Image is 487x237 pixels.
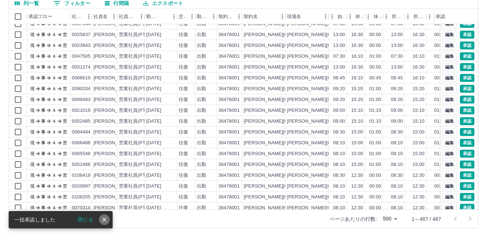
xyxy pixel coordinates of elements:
[320,11,331,22] button: メニュー
[434,75,446,82] div: 00:45
[41,108,45,113] text: 事
[351,64,363,71] div: 16:30
[72,31,91,38] div: 0025837
[94,9,108,24] div: 社員名
[94,75,133,82] div: [PERSON_NAME]
[72,9,83,24] div: 社員番号
[30,65,35,70] text: 現
[442,193,457,201] button: 編集
[244,9,258,24] div: 契約名
[460,193,474,201] button: 承認
[413,96,425,103] div: 15:20
[197,9,208,24] div: 勤務区分
[383,9,405,24] div: 所定開始
[369,64,381,71] div: 00:00
[333,64,345,71] div: 13:00
[391,118,403,125] div: 09:00
[333,140,345,146] div: 08:10
[365,9,383,24] div: 休憩
[287,75,458,82] div: [PERSON_NAME][GEOGRAPHIC_DATA]立[PERSON_NAME]学校給食センター
[119,31,157,38] div: 営業社員(PT契約)
[436,9,445,24] div: 承認
[52,140,56,145] text: Ａ
[208,11,219,22] button: メニュー
[145,9,177,24] div: 勤務日
[52,119,56,124] text: Ａ
[146,53,161,60] div: [DATE]
[244,53,333,60] div: [PERSON_NAME][GEOGRAPHIC_DATA]
[287,53,458,60] div: [PERSON_NAME][GEOGRAPHIC_DATA]立[PERSON_NAME]学校給食センター
[460,74,474,82] button: 承認
[287,85,458,92] div: [PERSON_NAME][GEOGRAPHIC_DATA]立[PERSON_NAME]学校給食センター
[351,140,363,146] div: 15:00
[244,85,333,92] div: [PERSON_NAME][GEOGRAPHIC_DATA]
[413,107,425,114] div: 15:10
[52,108,56,113] text: Ａ
[391,42,403,49] div: 13:00
[72,140,91,146] div: 0066488
[333,107,345,114] div: 09:00
[434,64,446,71] div: 00:00
[287,9,301,24] div: 現場名
[83,11,94,22] button: メニュー
[94,140,133,146] div: [PERSON_NAME]
[146,150,161,157] div: [DATE]
[442,31,457,39] button: 編集
[287,31,458,38] div: [PERSON_NAME][GEOGRAPHIC_DATA]立[PERSON_NAME]学校給食センター
[179,75,188,82] div: 往復
[351,96,363,103] div: 15:20
[442,139,457,147] button: 編集
[30,119,35,124] text: 現
[119,64,157,71] div: 営業社員(PT契約)
[351,107,363,114] div: 15:10
[392,9,403,24] div: 所定開始
[460,41,474,49] button: 承認
[72,214,99,225] button: 閉じる
[94,53,133,60] div: [PERSON_NAME]
[72,150,91,157] div: 0065548
[413,42,425,49] div: 16:30
[52,75,56,80] text: Ａ
[442,106,457,114] button: 編集
[333,42,345,49] div: 13:00
[146,107,161,114] div: [DATE]
[380,214,400,224] div: 500
[434,96,446,103] div: 01:00
[94,129,133,136] div: [PERSON_NAME]
[41,140,45,145] text: 事
[30,54,35,59] text: 現
[374,9,382,24] div: 休憩
[391,53,403,60] div: 07:30
[52,97,56,102] text: Ａ
[460,204,474,212] button: 承認
[460,182,474,190] button: 承認
[218,85,240,92] div: 36478001
[29,9,52,24] div: 承認フロー
[287,42,458,49] div: [PERSON_NAME][GEOGRAPHIC_DATA]立[PERSON_NAME]学校給食センター
[391,129,403,136] div: 08:30
[442,150,457,158] button: 編集
[72,96,91,103] div: 0099483
[413,75,425,82] div: 16:10
[244,96,333,103] div: [PERSON_NAME][GEOGRAPHIC_DATA]
[217,9,242,24] div: 契約コード
[351,53,363,60] div: 16:10
[41,65,45,70] text: 事
[218,75,240,82] div: 36478001
[63,86,67,91] text: 営
[63,43,67,48] text: 営
[197,75,206,82] div: 出勤
[442,161,457,168] button: 編集
[369,42,381,49] div: 00:00
[244,75,333,82] div: [PERSON_NAME][GEOGRAPHIC_DATA]
[351,129,363,136] div: 15:00
[434,31,446,38] div: 00:00
[30,97,35,102] text: 現
[287,96,458,103] div: [PERSON_NAME][GEOGRAPHIC_DATA]立[PERSON_NAME]学校給食センター
[460,161,474,168] button: 承認
[158,12,169,22] button: ソート
[119,140,157,146] div: 営業社員(PT契約)
[119,96,157,103] div: 営業社員(PT契約)
[119,118,157,125] div: 営業社員(PT契約)
[434,42,446,49] div: 00:00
